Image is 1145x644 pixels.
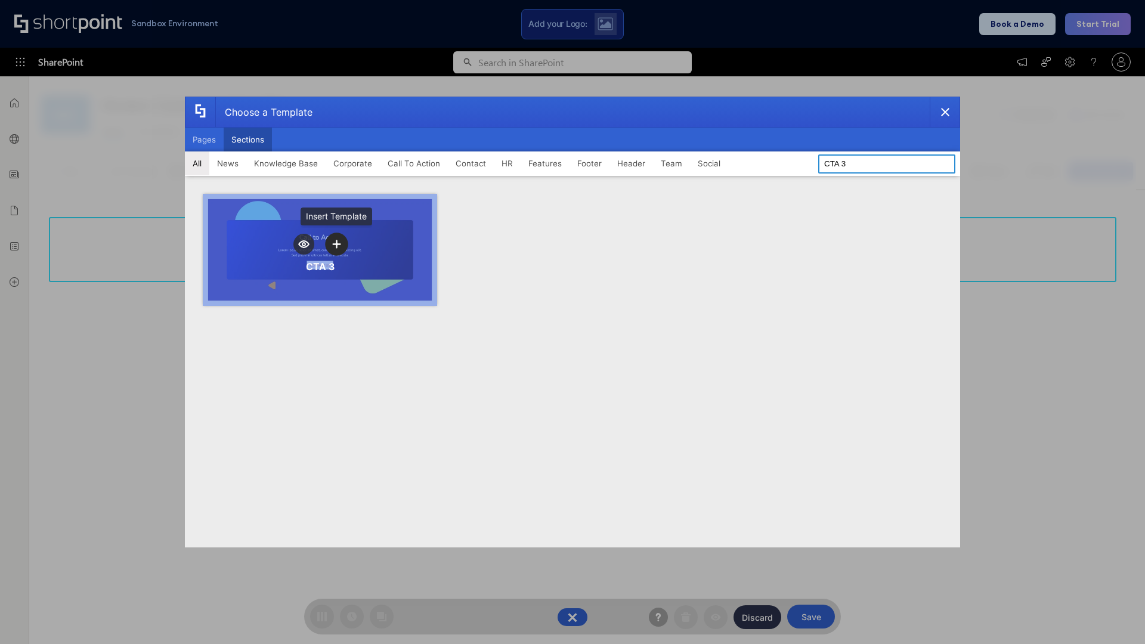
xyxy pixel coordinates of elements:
[494,151,521,175] button: HR
[215,97,312,127] div: Choose a Template
[521,151,570,175] button: Features
[185,128,224,151] button: Pages
[185,151,209,175] button: All
[690,151,728,175] button: Social
[653,151,690,175] button: Team
[570,151,609,175] button: Footer
[185,97,960,547] div: template selector
[246,151,326,175] button: Knowledge Base
[380,151,448,175] button: Call To Action
[448,151,494,175] button: Contact
[818,154,955,174] input: Search
[306,261,335,273] div: CTA 3
[930,506,1145,644] iframe: Chat Widget
[209,151,246,175] button: News
[326,151,380,175] button: Corporate
[224,128,272,151] button: Sections
[609,151,653,175] button: Header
